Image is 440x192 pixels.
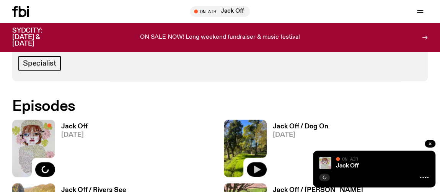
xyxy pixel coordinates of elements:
[61,123,88,130] h3: Jack Off
[273,123,328,130] h3: Jack Off / Dog On
[61,132,88,138] span: [DATE]
[140,34,300,41] p: ON SALE NOW! Long weekend fundraiser & music festival
[336,163,359,169] a: Jack Off
[23,59,56,67] span: Specialist
[55,123,88,177] a: Jack Off[DATE]
[12,28,61,47] h3: SYDCITY: [DATE] & [DATE]
[273,132,328,138] span: [DATE]
[190,6,250,17] button: On AirJack Off
[319,157,331,169] img: a dotty lady cuddling her cat amongst flowers
[18,56,61,71] a: Specialist
[267,123,328,177] a: Jack Off / Dog On[DATE]
[12,100,287,113] h2: Episodes
[342,156,358,161] span: On Air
